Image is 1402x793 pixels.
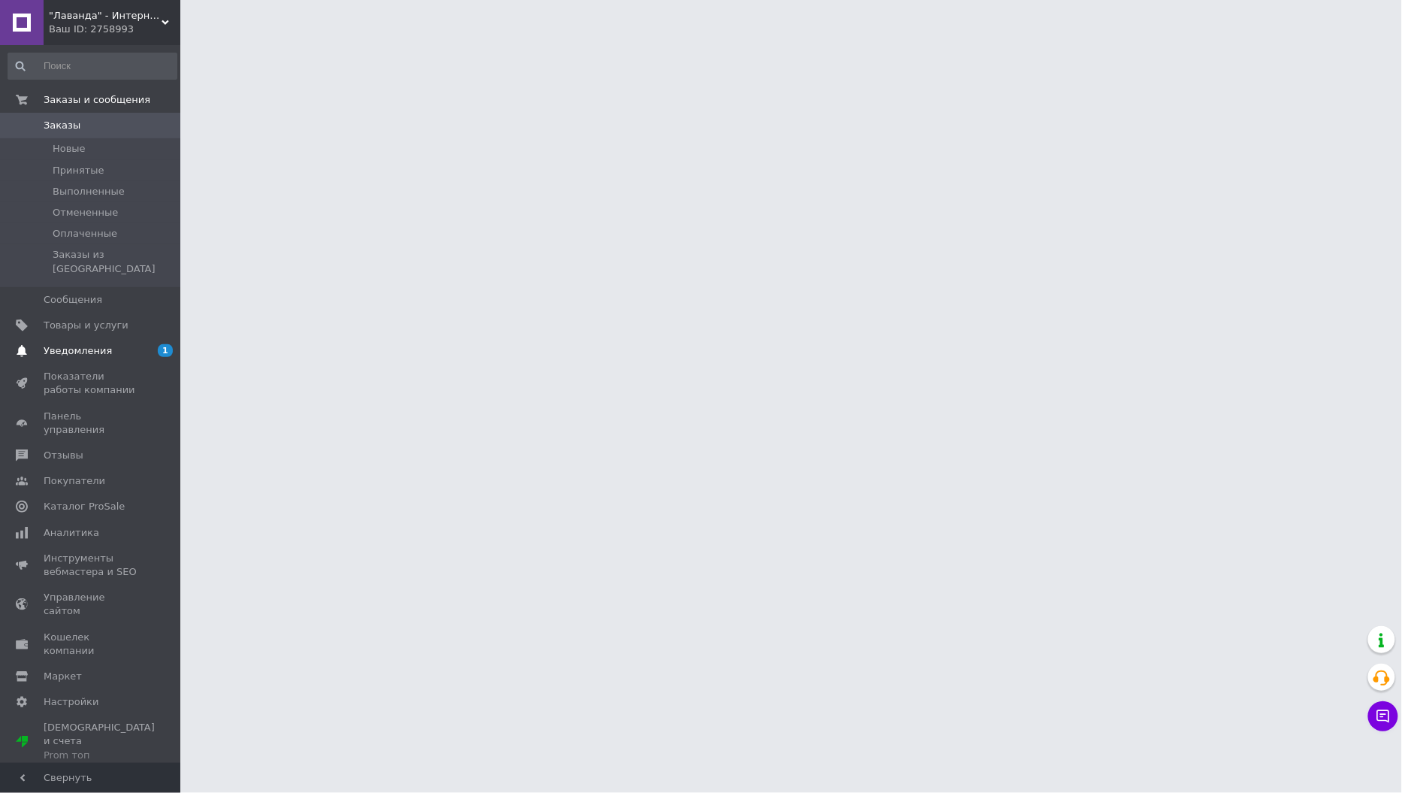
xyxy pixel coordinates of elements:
span: Управление сайтом [44,591,139,618]
span: Настройки [44,695,98,709]
span: Оплаченные [53,227,117,241]
span: Отмененные [53,206,118,219]
span: Заказы из [GEOGRAPHIC_DATA] [53,248,176,275]
span: Сообщения [44,293,102,307]
span: 1 [158,344,173,357]
span: Покупатели [44,474,105,488]
span: Заказы [44,119,80,132]
span: Кошелек компании [44,631,139,658]
div: Ваш ID: 2758993 [49,23,180,36]
span: Отзывы [44,449,83,462]
span: [DEMOGRAPHIC_DATA] и счета [44,721,155,762]
span: Маркет [44,670,82,683]
span: Инструменты вебмастера и SEO [44,552,139,579]
span: Выполненные [53,185,125,198]
span: Панель управления [44,410,139,437]
span: "Лаванда" - Интернет-магазин [49,9,162,23]
span: Каталог ProSale [44,500,125,513]
div: Prom топ [44,749,155,762]
span: Показатели работы компании [44,370,139,397]
span: Товары и услуги [44,319,128,332]
input: Поиск [8,53,177,80]
span: Уведомления [44,344,112,358]
span: Новые [53,142,86,156]
span: Принятые [53,164,104,177]
span: Аналитика [44,526,99,540]
span: Заказы и сообщения [44,93,150,107]
button: Чат с покупателем [1368,701,1398,731]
